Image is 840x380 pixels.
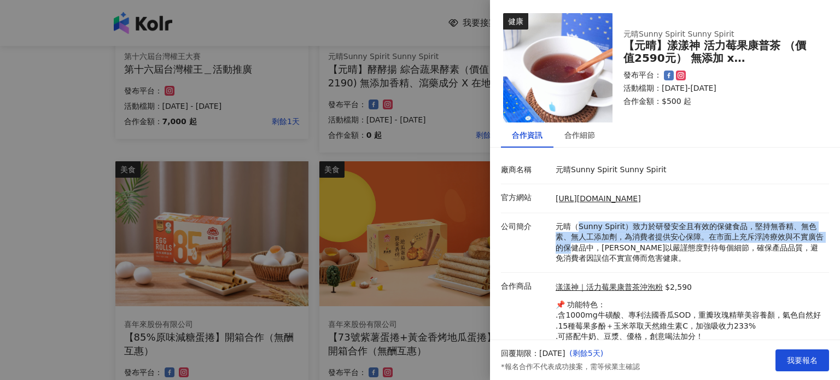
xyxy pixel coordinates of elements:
[503,13,528,30] div: 健康
[787,356,818,365] span: 我要報名
[623,70,662,81] p: 發布平台：
[556,300,821,342] p: 📌 功能特色： .含1000mg牛磺酸、專利法國香瓜SOD，重瓣玫瑰精華美容養顏，氣色自然好 .15種莓果多酚＋玉米萃取天然維生素C，加強吸收力233% .可搭配牛奶、豆漿、優格，創意喝法加分！
[569,348,639,359] p: ( 剩餘5天 )
[623,83,816,94] p: 活動檔期：[DATE]-[DATE]
[623,39,816,65] div: 【元晴】漾漾神 活力莓果康普茶 （價值2590元） 無添加 x [PERSON_NAME]山小葉種紅茶 x 多國專利原料 x 營養博士科研
[556,221,824,264] p: 元晴（Sunny Spirit）致力於研發安全且有效的保健食品，堅持無香精、無色素、無人工添加劑，為消費者提供安心保障。在市面上充斥浮誇療效與不實廣告的保健品中，[PERSON_NAME]以嚴謹...
[501,348,565,359] p: 回覆期限：[DATE]
[501,221,550,232] p: 公司簡介
[501,192,550,203] p: 官方網站
[512,129,542,141] div: 合作資訊
[623,96,816,107] p: 合作金額： $500 起
[556,165,824,176] p: 元晴Sunny Spirit Sunny Spirit
[665,282,692,293] p: $2,590
[775,349,829,371] button: 我要報名
[623,29,816,40] div: 元晴Sunny Spirit Sunny Spirit
[501,281,550,292] p: 合作商品
[503,13,612,122] img: 漾漾神｜活力莓果康普茶沖泡粉
[564,129,595,141] div: 合作細節
[501,362,640,372] p: *報名合作不代表成功接案，需等候業主確認
[501,165,550,176] p: 廠商名稱
[556,194,641,203] a: [URL][DOMAIN_NAME]
[556,282,663,293] a: 漾漾神｜活力莓果康普茶沖泡粉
